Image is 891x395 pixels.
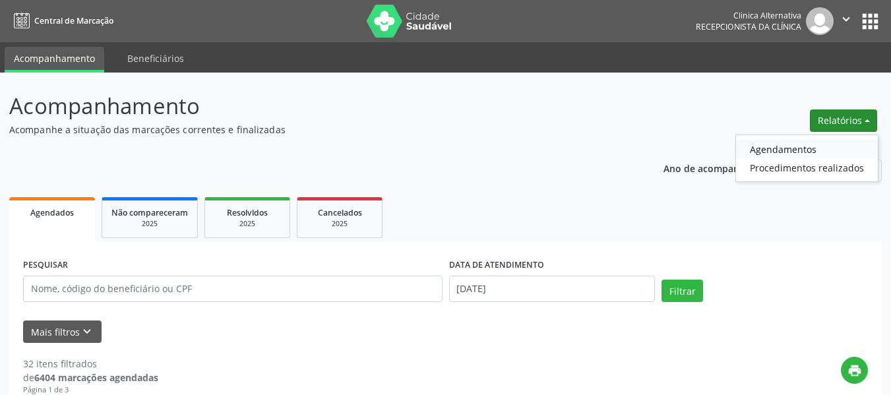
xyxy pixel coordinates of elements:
[30,207,74,218] span: Agendados
[810,109,877,132] button: Relatórios
[449,255,544,276] label: DATA DE ATENDIMENTO
[34,371,158,384] strong: 6404 marcações agendadas
[111,219,188,229] div: 2025
[9,90,620,123] p: Acompanhamento
[214,219,280,229] div: 2025
[806,7,834,35] img: img
[23,255,68,276] label: PESQUISAR
[80,324,94,339] i: keyboard_arrow_down
[9,123,620,137] p: Acompanhe a situação das marcações correntes e finalizadas
[318,207,362,218] span: Cancelados
[9,10,113,32] a: Central de Marcação
[847,363,862,378] i: print
[23,371,158,384] div: de
[696,21,801,32] span: Recepcionista da clínica
[736,158,878,177] a: Procedimentos realizados
[663,160,780,176] p: Ano de acompanhamento
[23,357,158,371] div: 32 itens filtrados
[111,207,188,218] span: Não compareceram
[118,47,193,70] a: Beneficiários
[449,276,656,302] input: Selecione um intervalo
[859,10,882,33] button: apps
[834,7,859,35] button: 
[23,320,102,344] button: Mais filtroskeyboard_arrow_down
[307,219,373,229] div: 2025
[34,15,113,26] span: Central de Marcação
[736,140,878,158] a: Agendamentos
[696,10,801,21] div: Clinica Alternativa
[841,357,868,384] button: print
[839,12,853,26] i: 
[661,280,703,302] button: Filtrar
[227,207,268,218] span: Resolvidos
[735,135,878,182] ul: Relatórios
[5,47,104,73] a: Acompanhamento
[23,276,443,302] input: Nome, código do beneficiário ou CPF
